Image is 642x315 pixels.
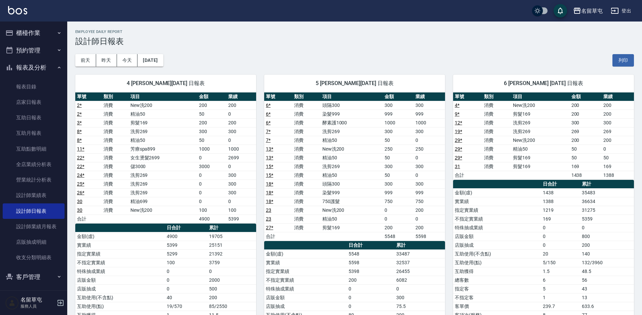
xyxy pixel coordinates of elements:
button: 登出 [608,5,634,17]
h2: Employee Daily Report [75,30,634,34]
td: 21392 [207,249,256,258]
td: 實業績 [75,241,165,249]
td: 300 [570,118,602,127]
td: 芳療spa899 [129,145,197,153]
td: 1 [541,293,580,302]
td: 不指定實業績 [75,258,165,267]
button: 櫃檯作業 [3,24,65,42]
td: 消費 [482,118,512,127]
td: 0 [414,171,445,180]
td: 0 [414,136,445,145]
button: 預約管理 [3,42,65,59]
th: 金額 [383,92,414,101]
td: 0 [395,284,445,293]
td: 店販抽成 [453,241,541,249]
td: 1000 [227,145,256,153]
th: 金額 [197,92,227,101]
a: 收支分類明細表 [3,250,65,265]
td: 0 [197,180,227,188]
td: 消費 [102,197,128,206]
td: 0 [227,136,256,145]
td: 消費 [292,118,321,127]
td: 6 [541,276,580,284]
a: 23 [266,216,271,222]
td: 店販金額 [264,293,347,302]
td: 200 [383,223,414,232]
td: 洗剪269 [129,171,197,180]
td: 消費 [482,101,512,110]
button: 今天 [117,54,138,67]
td: 132/3960 [580,258,634,267]
td: 200 [414,206,445,214]
td: 300 [227,188,256,197]
td: 999 [383,110,414,118]
td: 50 [383,171,414,180]
td: 0 [541,232,580,241]
td: 消費 [102,118,128,127]
td: New洗200 [129,206,197,214]
p: 服務人員 [21,303,55,309]
th: 日合計 [541,180,580,189]
td: 消費 [292,145,321,153]
td: 800 [580,232,634,241]
td: 20 [541,249,580,258]
td: 消費 [292,214,321,223]
th: 累計 [580,180,634,189]
td: 1.5 [541,267,580,276]
td: 精油50 [321,153,383,162]
a: 報表目錄 [3,79,65,94]
td: 300 [602,118,634,127]
td: 精油50 [511,145,569,153]
td: 200 [570,101,602,110]
td: New洗200 [511,136,569,145]
td: 洗剪269 [129,127,197,136]
td: 頭隔300 [321,101,383,110]
td: 消費 [102,206,128,214]
th: 項目 [321,92,383,101]
td: 總客數 [453,276,541,284]
td: 999 [414,110,445,118]
td: 精油699 [129,197,197,206]
td: 5598 [347,258,395,267]
td: 精油50 [321,171,383,180]
button: 客戶管理 [3,268,65,286]
td: 300 [414,127,445,136]
td: 3759 [207,258,256,267]
td: 5598 [414,232,445,241]
td: 5 [541,284,580,293]
td: 精油50 [321,136,383,145]
td: 5/150 [541,258,580,267]
td: 56 [580,276,634,284]
td: 200 [197,101,227,110]
td: 剪髮169 [511,162,569,171]
td: 0 [227,197,256,206]
td: 50 [570,153,602,162]
a: 設計師日報表 [3,203,65,219]
td: 消費 [292,197,321,206]
span: 4 [PERSON_NAME][DATE] 日報表 [83,80,248,87]
td: 2000 [207,276,256,284]
td: 999 [383,188,414,197]
td: 指定實業績 [453,206,541,214]
td: 消費 [482,145,512,153]
td: 剪髮169 [511,153,569,162]
td: 43 [580,284,634,293]
td: 1438 [570,171,602,180]
td: 消費 [292,180,321,188]
td: 消費 [102,171,128,180]
td: 消費 [102,180,128,188]
td: 5299 [165,249,207,258]
td: 750 [414,197,445,206]
td: 0 [197,171,227,180]
td: 消費 [292,223,321,232]
td: 儲3000 [129,162,197,171]
td: 消費 [102,136,128,145]
td: 不指定實業績 [453,214,541,223]
th: 業績 [227,92,256,101]
td: 0 [197,153,227,162]
td: 精油50 [129,136,197,145]
td: 0 [197,197,227,206]
td: 消費 [102,153,128,162]
td: 999 [414,188,445,197]
td: 40 [165,293,207,302]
